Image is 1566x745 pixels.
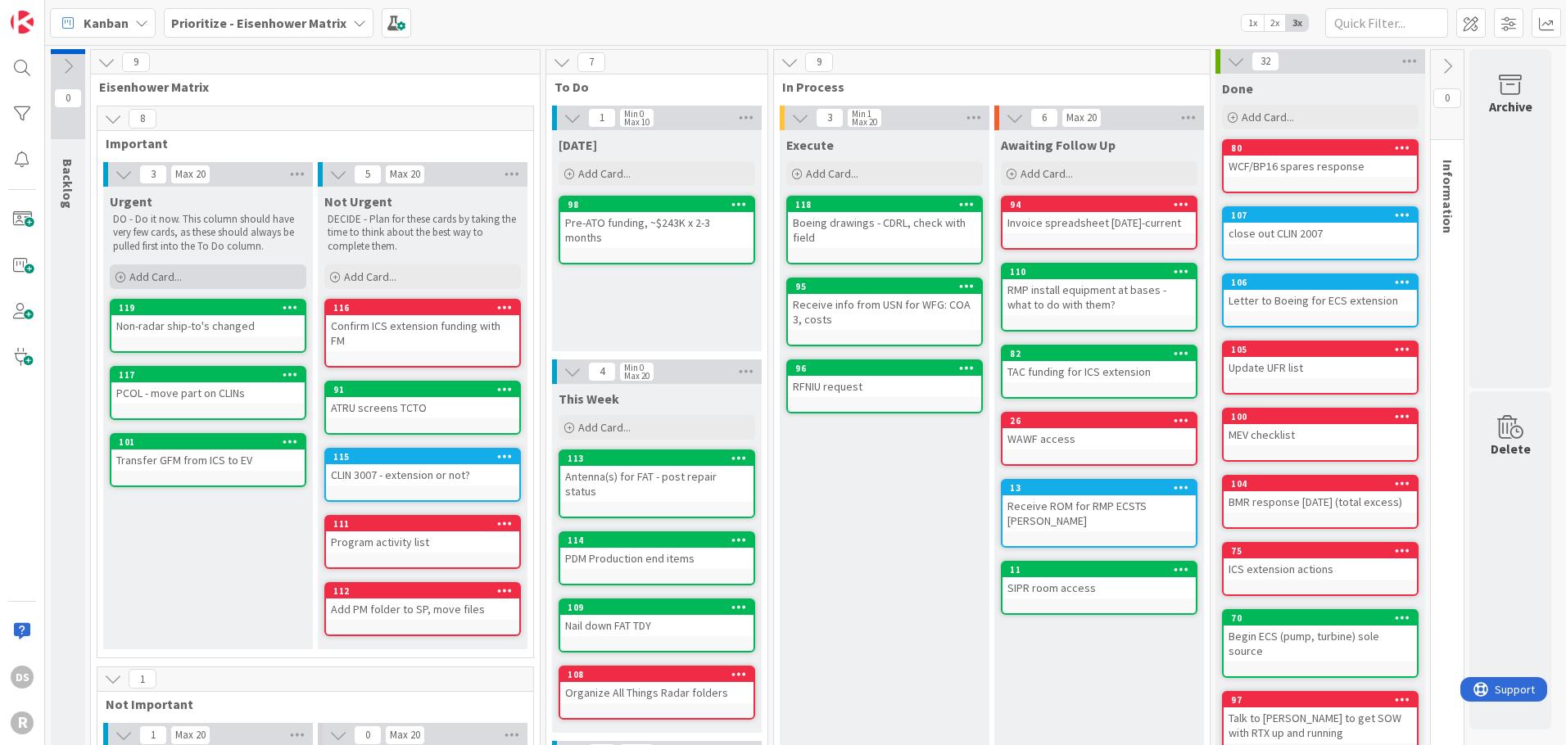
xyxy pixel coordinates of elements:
div: 11 [1003,562,1196,577]
span: 1 [588,108,616,128]
div: 113 [560,451,754,466]
a: 108Organize All Things Radar folders [559,666,755,720]
div: RFNIU request [788,376,981,397]
div: 108 [568,669,754,680]
div: PCOL - move part on CLINs [111,382,305,404]
span: Add Card... [1021,166,1073,181]
div: Letter to Boeing for ECS extension [1224,290,1417,311]
div: 80 [1231,142,1417,154]
div: Max 20 [852,118,877,126]
div: MEV checklist [1224,424,1417,445]
div: 111 [326,517,519,531]
span: Important [106,135,513,151]
div: Max 20 [1066,114,1097,122]
div: 70 [1224,611,1417,625]
div: 96 [788,361,981,376]
div: 100 [1231,411,1417,422]
div: 112 [326,584,519,598]
div: 118Boeing drawings - CDRL, check with field [788,197,981,248]
div: 70Begin ECS (pump, turbine) sole source [1224,611,1417,661]
a: 117PCOL - move part on CLINs [110,366,306,420]
div: Pre-ATO funding, ~$243K x 2-3 months [560,212,754,248]
p: DECIDE - Plan for these cards by taking the time to think about the best way to complete them. [328,213,518,253]
div: 116Confirm ICS extension funding with FM [326,300,519,351]
a: 11SIPR room access [1001,561,1197,615]
div: 75 [1224,544,1417,558]
div: 70 [1231,612,1417,624]
div: 91 [333,384,519,395]
span: Add Card... [129,269,182,284]
div: 26 [1003,413,1196,428]
div: 117 [111,368,305,382]
span: 1 [139,725,167,745]
div: 104 [1231,478,1417,490]
span: 1x [1242,15,1264,31]
a: 75ICS extension actions [1222,542,1419,596]
div: 110 [1003,264,1196,279]
div: 13Receive ROM for RMP ECSTS [PERSON_NAME] [1003,481,1196,531]
a: 106Letter to Boeing for ECS extension [1222,273,1419,327]
div: 109 [560,600,754,615]
div: 115CLIN 3007 - extension or not? [326,449,519,485]
img: Visit kanbanzone.com [11,11,34,34]
div: 107 [1224,208,1417,223]
div: Receive ROM for RMP ECSTS [PERSON_NAME] [1003,495,1196,531]
div: TAC funding for ICS extension [1003,361,1196,382]
div: 114 [568,535,754,546]
div: 82 [1003,346,1196,361]
span: 0 [54,88,82,108]
input: Quick Filter... [1325,8,1448,38]
div: CLIN 3007 - extension or not? [326,464,519,485]
a: 116Confirm ICS extension funding with FM [324,299,521,368]
div: Begin ECS (pump, turbine) sole source [1224,625,1417,661]
a: 100MEV checklist [1222,408,1419,462]
div: Nail down FAT TDY [560,615,754,636]
span: 6 [1030,108,1058,128]
div: 115 [326,449,519,464]
div: 94Invoice spreadsheet [DATE]-current [1003,197,1196,233]
div: Talk to [PERSON_NAME] to get SOW with RTX up and running [1224,707,1417,743]
div: Invoice spreadsheet [DATE]-current [1003,212,1196,233]
div: close out CLIN 2007 [1224,223,1417,244]
div: 101 [119,436,305,448]
span: 3 [139,165,167,184]
div: 118 [795,199,981,210]
a: 114PDM Production end items [559,531,755,585]
div: 104 [1224,476,1417,491]
div: 26 [1010,415,1196,427]
div: Max 20 [175,731,206,739]
div: R [11,711,34,734]
span: 5 [354,165,382,184]
div: 105 [1224,342,1417,357]
a: 109Nail down FAT TDY [559,598,755,652]
div: 110 [1010,266,1196,278]
p: DO - Do it now. This column should have very few cards, as these should always be pulled first in... [113,213,303,253]
span: 3 [816,108,844,128]
div: Update UFR list [1224,357,1417,378]
div: 26WAWF access [1003,413,1196,449]
div: Confirm ICS extension funding with FM [326,315,519,351]
div: 95 [788,279,981,294]
div: 13 [1010,482,1196,494]
span: 32 [1251,52,1279,71]
a: 113Antenna(s) for FAT - post repair status [559,449,755,518]
div: 82TAC funding for ICS extension [1003,346,1196,382]
a: 95Receive info from USN for WFG: COA 3, costs [786,278,983,346]
a: 110RMP install equipment at bases - what to do with them? [1001,263,1197,332]
a: 111Program activity list [324,515,521,569]
div: 82 [1010,348,1196,359]
div: 119 [111,300,305,315]
span: This Week [559,391,619,407]
span: 7 [577,52,605,72]
div: 106Letter to Boeing for ECS extension [1224,275,1417,311]
div: 101 [111,435,305,449]
span: To Do [554,79,747,95]
div: 111 [333,518,519,530]
div: 95Receive info from USN for WFG: COA 3, costs [788,279,981,330]
div: 106 [1224,275,1417,290]
span: Add Card... [806,166,858,181]
div: Non-radar ship-to's changed [111,315,305,336]
div: 94 [1010,199,1196,210]
div: 108 [560,667,754,682]
div: Min 0 [624,363,644,372]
